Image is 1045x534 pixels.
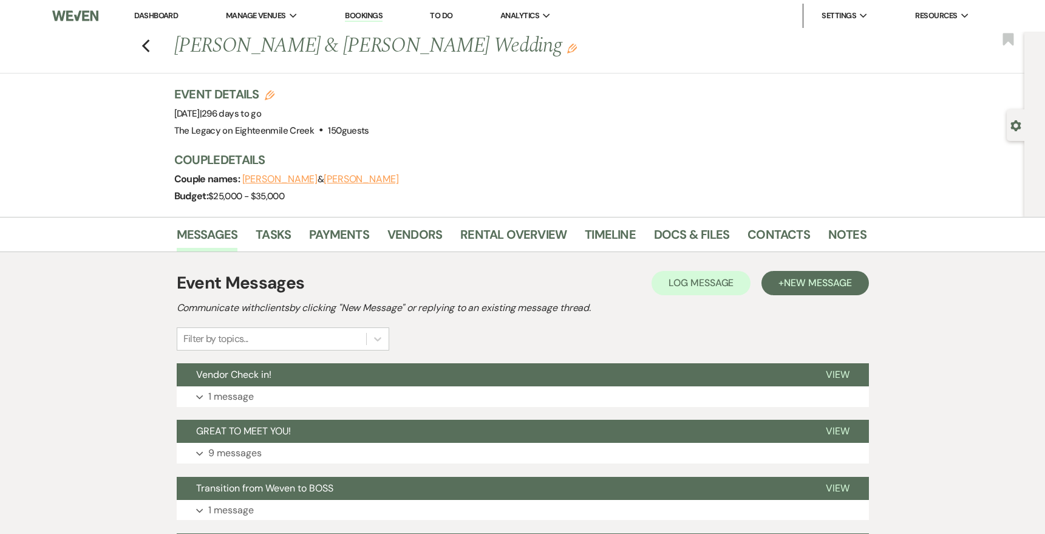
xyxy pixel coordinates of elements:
[208,502,254,518] p: 1 message
[174,32,718,61] h1: [PERSON_NAME] & [PERSON_NAME] Wedding
[430,10,452,21] a: To Do
[242,174,318,184] button: [PERSON_NAME]
[183,332,248,346] div: Filter by topics...
[174,125,315,137] span: The Legacy on Eighteenmile Creek
[200,108,261,120] span: |
[324,174,399,184] button: [PERSON_NAME]
[177,443,869,464] button: 9 messages
[208,389,254,405] p: 1 message
[177,500,869,521] button: 1 message
[826,425,849,437] span: View
[174,151,854,168] h3: Couple Details
[500,10,539,22] span: Analytics
[174,173,242,185] span: Couple names:
[196,482,333,495] span: Transition from Weven to BOSS
[177,477,806,500] button: Transition from Weven to BOSS
[828,225,866,252] a: Notes
[174,190,209,202] span: Budget:
[208,190,284,202] span: $25,000 - $35,000
[567,43,577,53] button: Edit
[177,225,238,252] a: Messages
[177,301,869,315] h2: Communicate with clients by clicking "New Message" or replying to an existing message thread.
[177,386,869,407] button: 1 message
[585,225,636,252] a: Timeline
[822,10,856,22] span: Settings
[177,270,305,296] h1: Event Messages
[328,125,369,137] span: 150 guests
[387,225,442,252] a: Vendors
[309,225,369,252] a: Payments
[806,363,869,386] button: View
[52,3,98,29] img: Weven Logo
[196,425,291,437] span: GREAT TO MEET YOU!
[174,108,262,120] span: [DATE]
[806,477,869,500] button: View
[784,276,851,289] span: New Message
[806,420,869,443] button: View
[256,225,291,252] a: Tasks
[345,10,383,22] a: Bookings
[915,10,957,22] span: Resources
[242,173,399,185] span: &
[174,86,369,103] h3: Event Details
[761,271,868,295] button: +New Message
[654,225,729,252] a: Docs & Files
[460,225,567,252] a: Rental Overview
[826,368,849,381] span: View
[134,10,178,21] a: Dashboard
[226,10,286,22] span: Manage Venues
[826,482,849,495] span: View
[177,363,806,386] button: Vendor Check in!
[196,368,271,381] span: Vendor Check in!
[1010,119,1021,131] button: Open lead details
[202,108,261,120] span: 296 days to go
[177,420,806,443] button: GREAT TO MEET YOU!
[669,276,734,289] span: Log Message
[652,271,751,295] button: Log Message
[208,445,262,461] p: 9 messages
[747,225,810,252] a: Contacts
